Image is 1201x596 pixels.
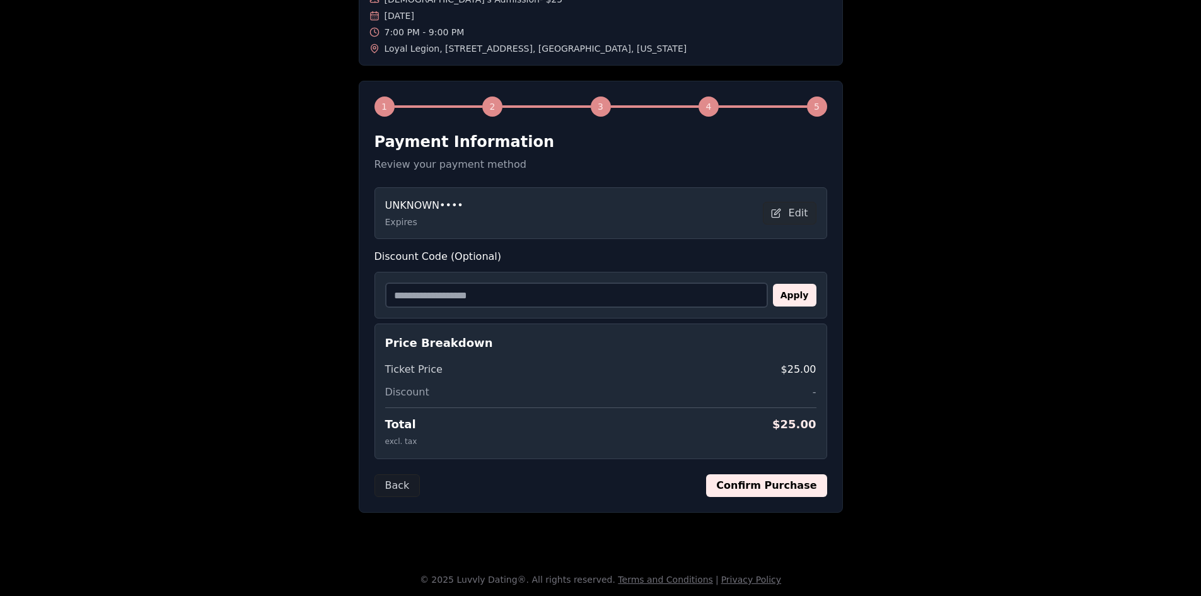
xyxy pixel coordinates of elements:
[807,96,827,117] div: 5
[385,437,417,446] span: excl. tax
[385,216,463,228] p: Expires
[591,96,611,117] div: 3
[385,9,414,22] span: [DATE]
[374,474,421,497] button: Back
[716,575,719,585] span: |
[772,416,816,433] span: $ 25.00
[618,575,713,585] a: Terms and Conditions
[385,334,816,352] h4: Price Breakdown
[763,202,816,225] button: Edit
[482,96,502,117] div: 2
[374,132,827,152] h2: Payment Information
[781,362,816,377] span: $25.00
[374,96,395,117] div: 1
[385,26,465,38] span: 7:00 PM - 9:00 PM
[385,198,463,213] span: UNKNOWN ••••
[385,362,443,377] span: Ticket Price
[385,385,429,400] span: Discount
[773,284,816,307] button: Apply
[385,42,687,55] span: Loyal Legion , [STREET_ADDRESS] , [GEOGRAPHIC_DATA] , [US_STATE]
[813,385,816,400] span: -
[374,157,827,172] p: Review your payment method
[385,416,416,433] span: Total
[699,96,719,117] div: 4
[374,249,827,264] label: Discount Code (Optional)
[706,474,827,497] button: Confirm Purchase
[721,575,781,585] a: Privacy Policy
